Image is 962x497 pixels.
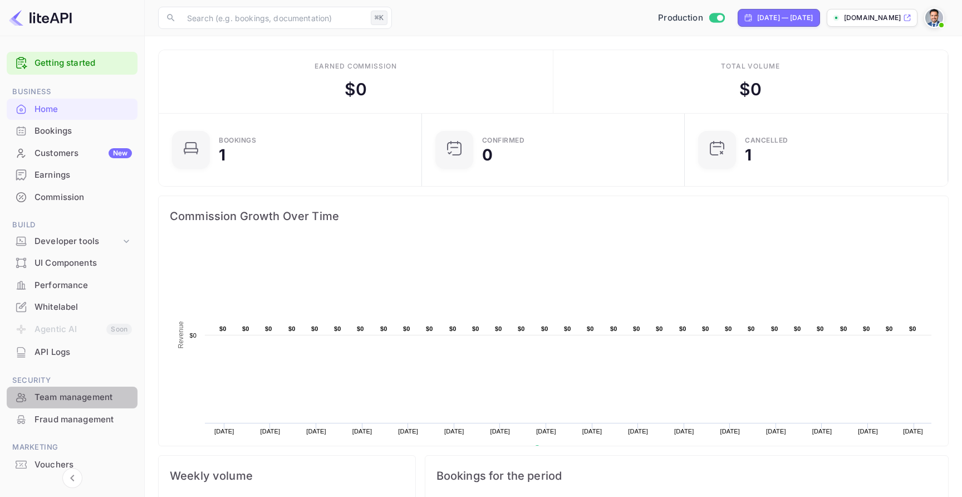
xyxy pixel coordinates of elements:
a: CustomersNew [7,143,138,163]
text: $0 [748,325,755,332]
div: Fraud management [35,413,132,426]
div: Earnings [35,169,132,182]
div: Commission [35,191,132,204]
a: Team management [7,387,138,407]
text: $0 [610,325,617,332]
span: Marketing [7,441,138,454]
text: $0 [725,325,732,332]
div: API Logs [7,342,138,363]
div: $ 0 [739,77,762,102]
div: Confirmed [482,137,525,144]
text: $0 [242,325,249,332]
text: $0 [518,325,525,332]
div: Commission [7,187,138,208]
div: Getting started [7,52,138,75]
text: $0 [288,325,296,332]
text: $0 [357,325,364,332]
text: $0 [817,325,824,332]
text: $0 [863,325,870,332]
div: UI Components [7,252,138,274]
a: UI Components [7,252,138,273]
div: 1 [745,147,752,163]
div: Total volume [721,61,781,71]
div: $ 0 [345,77,367,102]
input: Search (e.g. bookings, documentation) [180,7,366,29]
text: [DATE] [398,428,418,435]
text: [DATE] [261,428,281,435]
text: $0 [403,325,410,332]
text: $0 [449,325,457,332]
div: Whitelabel [7,296,138,318]
text: [DATE] [444,428,464,435]
text: $0 [426,325,433,332]
text: [DATE] [214,428,234,435]
div: Bookings [35,125,132,138]
div: Performance [7,275,138,296]
text: $0 [564,325,571,332]
div: 1 [219,147,225,163]
text: $0 [265,325,272,332]
div: Switch to Sandbox mode [654,12,729,25]
text: [DATE] [812,428,832,435]
text: $0 [633,325,640,332]
text: $0 [311,325,318,332]
div: Home [7,99,138,120]
div: Vouchers [35,459,132,471]
span: Production [658,12,703,25]
button: Collapse navigation [62,468,82,488]
span: Commission Growth Over Time [170,207,937,225]
text: $0 [380,325,387,332]
span: Business [7,86,138,98]
text: $0 [886,325,893,332]
text: $0 [909,325,916,332]
text: $0 [189,332,197,339]
div: UI Components [35,257,132,270]
div: Customers [35,147,132,160]
div: Fraud management [7,409,138,431]
div: Earned commission [315,61,397,71]
img: Santiago Moran Labat [925,9,943,27]
a: Commission [7,187,138,207]
div: Bookings [7,120,138,142]
div: API Logs [35,346,132,359]
p: [DOMAIN_NAME] [844,13,901,23]
text: $0 [794,325,801,332]
a: Performance [7,275,138,295]
text: [DATE] [858,428,878,435]
text: $0 [840,325,847,332]
text: [DATE] [628,428,648,435]
text: [DATE] [306,428,326,435]
text: [DATE] [536,428,556,435]
a: Getting started [35,57,132,70]
div: [DATE] — [DATE] [757,13,813,23]
div: Performance [35,279,132,292]
a: Whitelabel [7,296,138,317]
div: Bookings [219,137,256,144]
text: Revenue [177,321,185,348]
text: [DATE] [720,428,740,435]
text: $0 [702,325,709,332]
text: $0 [541,325,548,332]
div: Developer tools [35,235,121,248]
text: [DATE] [582,428,602,435]
div: CANCELLED [745,137,788,144]
img: LiteAPI logo [9,9,72,27]
div: Vouchers [7,454,138,476]
a: API Logs [7,342,138,362]
text: $0 [472,325,479,332]
div: ⌘K [371,11,387,25]
text: Revenue [544,445,573,453]
div: Home [35,103,132,116]
div: Whitelabel [35,301,132,314]
div: Earnings [7,164,138,186]
text: $0 [656,325,663,332]
text: $0 [495,325,502,332]
text: [DATE] [352,428,372,435]
span: Bookings for the period [436,467,937,485]
div: Team management [35,391,132,404]
text: $0 [679,325,686,332]
a: Earnings [7,164,138,185]
text: $0 [771,325,778,332]
div: CustomersNew [7,143,138,164]
div: Developer tools [7,232,138,251]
